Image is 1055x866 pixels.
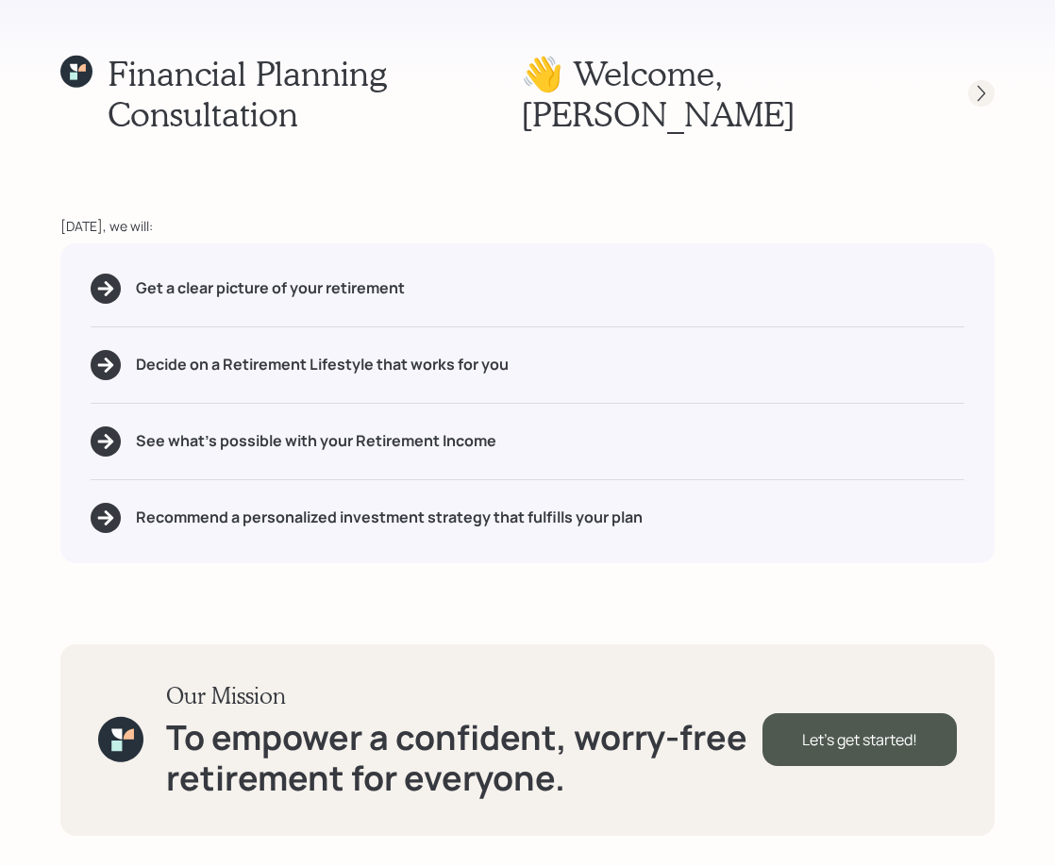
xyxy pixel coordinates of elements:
h1: To empower a confident, worry-free retirement for everyone. [166,717,762,798]
h5: Recommend a personalized investment strategy that fulfills your plan [136,508,643,526]
h5: See what's possible with your Retirement Income [136,432,496,450]
div: Let's get started! [762,713,957,766]
h5: Get a clear picture of your retirement [136,279,405,297]
div: [DATE], we will: [60,216,995,236]
h3: Our Mission [166,682,762,709]
h1: Financial Planning Consultation [108,53,521,134]
h5: Decide on a Retirement Lifestyle that works for you [136,356,509,374]
h1: 👋 Welcome , [PERSON_NAME] [521,53,934,134]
